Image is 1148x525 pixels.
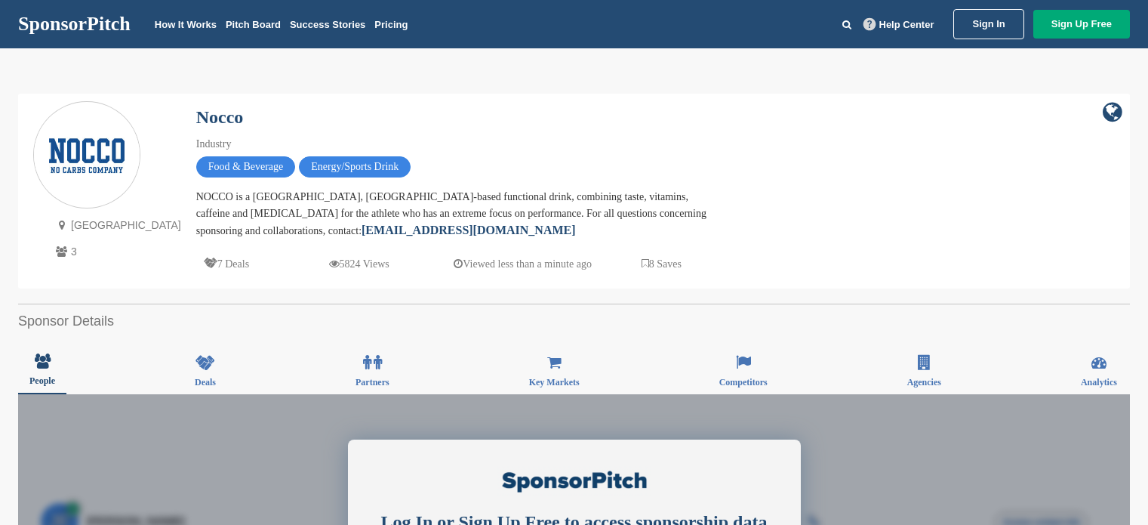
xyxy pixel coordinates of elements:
a: Sign In [953,9,1023,39]
a: Sign Up Free [1033,10,1130,39]
div: Industry [196,136,725,153]
a: Help Center [860,16,937,33]
span: Agencies [907,378,941,387]
p: 7 Deals [204,255,249,273]
span: Deals [195,378,216,387]
a: Pitch Board [226,19,281,30]
p: 3 [52,242,181,261]
img: Sponsorpitch & Nocco [34,114,140,197]
h2: Sponsor Details [18,311,1130,332]
div: NOCCO is a [GEOGRAPHIC_DATA], [GEOGRAPHIC_DATA]-based functional drink, combining taste, vitamins... [196,189,725,239]
span: Analytics [1081,378,1117,387]
span: Key Markets [529,378,580,387]
span: People [29,376,55,385]
span: Competitors [719,378,768,387]
a: Pricing [374,19,408,30]
p: 8 Saves [642,255,682,273]
span: Partners [355,378,389,387]
p: [GEOGRAPHIC_DATA] [52,216,181,235]
a: company link [1103,101,1122,124]
a: Nocco [196,107,244,127]
a: [EMAIL_ADDRESS][DOMAIN_NAME] [362,224,576,236]
span: Food & Beverage [196,156,296,178]
a: SponsorPitch [18,14,131,34]
a: How It Works [155,19,217,30]
p: Viewed less than a minute ago [454,255,592,273]
a: Success Stories [290,19,365,30]
span: Energy/Sports Drink [299,156,411,178]
p: 5824 Views [329,255,389,273]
